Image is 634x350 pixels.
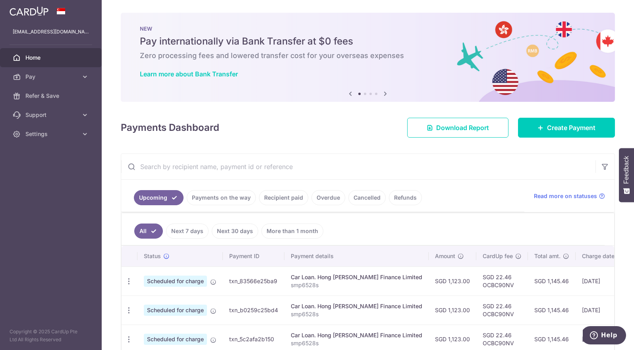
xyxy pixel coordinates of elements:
[284,246,429,266] th: Payment details
[436,123,489,132] span: Download Report
[534,192,605,200] a: Read more on statuses
[259,190,308,205] a: Recipient paid
[212,224,258,239] a: Next 30 days
[528,266,576,296] td: SGD 1,145.46
[429,296,476,325] td: SGD 1,123.00
[144,252,161,260] span: Status
[582,252,615,260] span: Charge date
[144,305,207,316] span: Scheduled for charge
[10,6,48,16] img: CardUp
[476,296,528,325] td: SGD 22.46 OCBC90NV
[547,123,595,132] span: Create Payment
[140,35,596,48] h5: Pay internationally via Bank Transfer at $0 fees
[25,111,78,119] span: Support
[121,154,595,179] input: Search by recipient name, payment id or reference
[223,246,284,266] th: Payment ID
[429,266,476,296] td: SGD 1,123.00
[389,190,422,205] a: Refunds
[534,252,561,260] span: Total amt.
[407,118,508,138] a: Download Report
[528,296,576,325] td: SGD 1,145.46
[435,252,455,260] span: Amount
[623,156,630,184] span: Feedback
[134,224,163,239] a: All
[576,266,630,296] td: [DATE]
[534,192,597,200] span: Read more on statuses
[291,273,422,281] div: Car Loan. Hong [PERSON_NAME] Finance Limited
[223,266,284,296] td: txn_83566e25ba9
[25,130,78,138] span: Settings
[25,73,78,81] span: Pay
[576,296,630,325] td: [DATE]
[291,331,422,339] div: Car Loan. Hong [PERSON_NAME] Finance Limited
[144,334,207,345] span: Scheduled for charge
[619,148,634,202] button: Feedback - Show survey
[187,190,256,205] a: Payments on the way
[13,28,89,36] p: [EMAIL_ADDRESS][DOMAIN_NAME]
[261,224,323,239] a: More than 1 month
[121,121,219,135] h4: Payments Dashboard
[25,92,78,100] span: Refer & Save
[291,302,422,310] div: Car Loan. Hong [PERSON_NAME] Finance Limited
[476,266,528,296] td: SGD 22.46 OCBC90NV
[134,190,184,205] a: Upcoming
[223,296,284,325] td: txn_b0259c25bd4
[25,54,78,62] span: Home
[583,326,626,346] iframe: Opens a widget where you can find more information
[144,276,207,287] span: Scheduled for charge
[140,70,238,78] a: Learn more about Bank Transfer
[483,252,513,260] span: CardUp fee
[140,51,596,60] h6: Zero processing fees and lowered transfer cost for your overseas expenses
[518,118,615,138] a: Create Payment
[291,339,422,347] p: smp6528s
[121,13,615,102] img: Bank transfer banner
[291,281,422,289] p: smp6528s
[311,190,345,205] a: Overdue
[291,310,422,318] p: smp6528s
[140,25,596,32] p: NEW
[348,190,386,205] a: Cancelled
[166,224,209,239] a: Next 7 days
